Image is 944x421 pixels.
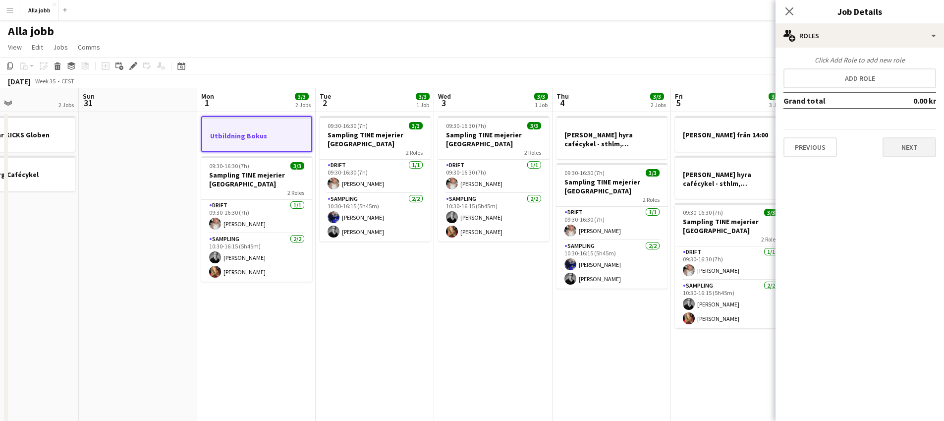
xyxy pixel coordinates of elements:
button: Alla jobb [20,0,59,20]
span: 3/3 [527,122,541,129]
div: 2 Jobs [58,101,74,109]
span: 3/3 [764,209,778,216]
h3: [PERSON_NAME] hyra cafécykel - sthlm, [GEOGRAPHIC_DATA], cph [675,170,786,188]
a: Jobs [49,41,72,54]
span: 09:30-16:30 (7h) [446,122,486,129]
span: 09:30-16:30 (7h) [564,169,605,177]
span: 2 Roles [524,149,541,156]
span: Wed [438,92,451,101]
h3: Sampling TINE mejerier [GEOGRAPHIC_DATA] [556,178,667,195]
div: 2 Jobs [651,101,666,109]
span: Week 35 [33,77,57,85]
app-job-card: 09:30-16:30 (7h)3/3Sampling TINE mejerier [GEOGRAPHIC_DATA]2 RolesDrift1/109:30-16:30 (7h)[PERSON... [438,116,549,241]
app-card-role: Drift1/109:30-16:30 (7h)[PERSON_NAME] [675,246,786,280]
app-job-card: 09:30-16:30 (7h)3/3Sampling TINE mejerier [GEOGRAPHIC_DATA]2 RolesDrift1/109:30-16:30 (7h)[PERSON... [675,203,786,328]
a: Comms [74,41,104,54]
app-card-role: Sampling2/210:30-16:15 (5h45m)[PERSON_NAME][PERSON_NAME] [438,193,549,241]
span: 1 [200,97,214,109]
div: 3 Jobs [769,101,784,109]
span: 2 [318,97,331,109]
app-job-card: 09:30-16:30 (7h)3/3Sampling TINE mejerier [GEOGRAPHIC_DATA]2 RolesDrift1/109:30-16:30 (7h)[PERSON... [320,116,431,241]
span: 5 [673,97,683,109]
td: 0.00 kr [882,93,936,109]
a: View [4,41,26,54]
span: 3/3 [646,169,660,177]
span: 3/3 [769,93,782,100]
span: 3/3 [534,93,548,100]
app-job-card: 09:30-16:30 (7h)3/3Sampling TINE mejerier [GEOGRAPHIC_DATA]2 RolesDrift1/109:30-16:30 (7h)[PERSON... [201,156,312,282]
span: 4 [555,97,569,109]
app-card-role: Sampling2/210:30-16:15 (5h45m)[PERSON_NAME][PERSON_NAME] [675,280,786,328]
div: [DATE] [8,76,31,86]
app-job-card: [PERSON_NAME] hyra cafécykel - sthlm, [GEOGRAPHIC_DATA], cph [675,156,786,199]
span: Comms [78,43,100,52]
span: Sun [83,92,95,101]
span: 2 Roles [643,196,660,203]
span: 09:30-16:30 (7h) [209,162,249,170]
button: Add role [783,68,936,88]
h3: Sampling TINE mejerier [GEOGRAPHIC_DATA] [438,130,549,148]
span: 09:30-16:30 (7h) [683,209,723,216]
app-card-role: Drift1/109:30-16:30 (7h)[PERSON_NAME] [201,200,312,234]
h3: Sampling TINE mejerier [GEOGRAPHIC_DATA] [320,130,431,148]
span: 09:30-16:30 (7h) [328,122,368,129]
td: Grand total [783,93,882,109]
app-card-role: Drift1/109:30-16:30 (7h)[PERSON_NAME] [438,160,549,193]
span: View [8,43,22,52]
span: 3/3 [290,162,304,170]
span: 3 [437,97,451,109]
span: 3/3 [650,93,664,100]
app-card-role: Drift1/109:30-16:30 (7h)[PERSON_NAME] [556,207,667,241]
app-job-card: [PERSON_NAME] från 14:00 [675,116,786,152]
app-job-card: Utbildning Bokus [201,116,312,152]
span: Tue [320,92,331,101]
div: 2 Jobs [295,101,311,109]
div: 1 Job [416,101,429,109]
div: 1 Job [535,101,548,109]
span: 3/3 [409,122,423,129]
app-card-role: Sampling2/210:30-16:15 (5h45m)[PERSON_NAME][PERSON_NAME] [201,234,312,282]
span: Mon [201,92,214,101]
h3: Job Details [776,5,944,18]
span: Edit [32,43,43,52]
div: CEST [61,77,74,85]
span: 3/3 [416,93,430,100]
h3: Sampling TINE mejerier [GEOGRAPHIC_DATA] [201,171,312,188]
button: Previous [783,137,837,157]
h3: Sampling TINE mejerier [GEOGRAPHIC_DATA] [675,217,786,235]
h1: Alla jobb [8,24,54,39]
app-job-card: [PERSON_NAME] hyra cafécykel - sthlm, [GEOGRAPHIC_DATA], cph [556,116,667,159]
span: 2 Roles [287,189,304,196]
app-card-role: Sampling2/210:30-16:15 (5h45m)[PERSON_NAME][PERSON_NAME] [320,193,431,241]
h3: [PERSON_NAME] från 14:00 [675,130,786,139]
h3: [PERSON_NAME] hyra cafécykel - sthlm, [GEOGRAPHIC_DATA], cph [556,130,667,148]
span: Jobs [53,43,68,52]
app-card-role: Drift1/109:30-16:30 (7h)[PERSON_NAME] [320,160,431,193]
span: 31 [81,97,95,109]
span: 2 Roles [406,149,423,156]
div: Roles [776,24,944,48]
app-job-card: 09:30-16:30 (7h)3/3Sampling TINE mejerier [GEOGRAPHIC_DATA]2 RolesDrift1/109:30-16:30 (7h)[PERSON... [556,163,667,289]
span: Thu [556,92,569,101]
app-card-role: Sampling2/210:30-16:15 (5h45m)[PERSON_NAME][PERSON_NAME] [556,241,667,289]
span: 3/3 [295,93,309,100]
span: 2 Roles [761,236,778,243]
div: Click Add Role to add new role [783,56,936,64]
button: Next [883,137,936,157]
h3: Utbildning Bokus [202,131,311,140]
span: Fri [675,92,683,101]
a: Edit [28,41,47,54]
